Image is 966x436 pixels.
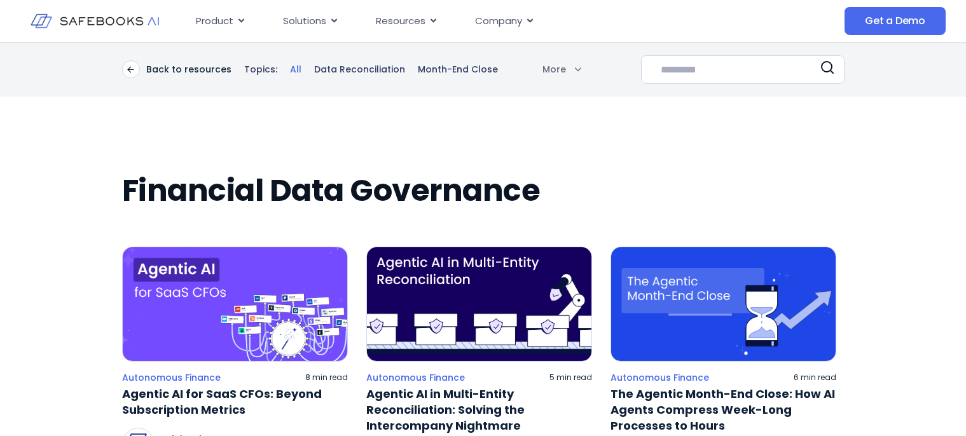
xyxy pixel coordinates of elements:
[186,9,735,34] div: Menu Toggle
[794,372,836,383] p: 6 min read
[283,14,326,29] span: Solutions
[366,372,465,383] a: Autonomous Finance
[290,64,301,76] a: All
[314,64,405,76] a: Data Reconciliation
[527,63,581,76] div: More
[186,9,735,34] nav: Menu
[549,372,592,383] p: 5 min read
[611,247,836,362] img: an hourglass with an arrow pointing to the right
[122,386,348,418] a: Agentic AI for SaaS CFOs: Beyond Subscription Metrics
[305,372,348,383] p: 8 min read
[366,247,592,362] img: a purple background with a line of boxes and a robot
[418,64,498,76] a: Month-End Close
[845,7,946,35] a: Get a Demo
[122,247,348,362] img: a purple background with a clock surrounded by lots of tags
[376,14,425,29] span: Resources
[366,386,592,434] a: Agentic AI in Multi-Entity Reconciliation: Solving the Intercompany Nightmare
[196,14,233,29] span: Product
[122,60,231,78] a: Back to resources
[475,14,522,29] span: Company
[865,15,925,27] span: Get a Demo
[611,372,709,383] a: Autonomous Finance
[122,173,845,208] h2: Financial Data Governance
[122,372,221,383] a: Autonomous Finance
[146,64,231,75] p: Back to resources
[244,64,277,76] p: Topics:
[611,386,836,434] a: The Agentic Month-End Close: How AI Agents Compress Week-Long Processes to Hours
